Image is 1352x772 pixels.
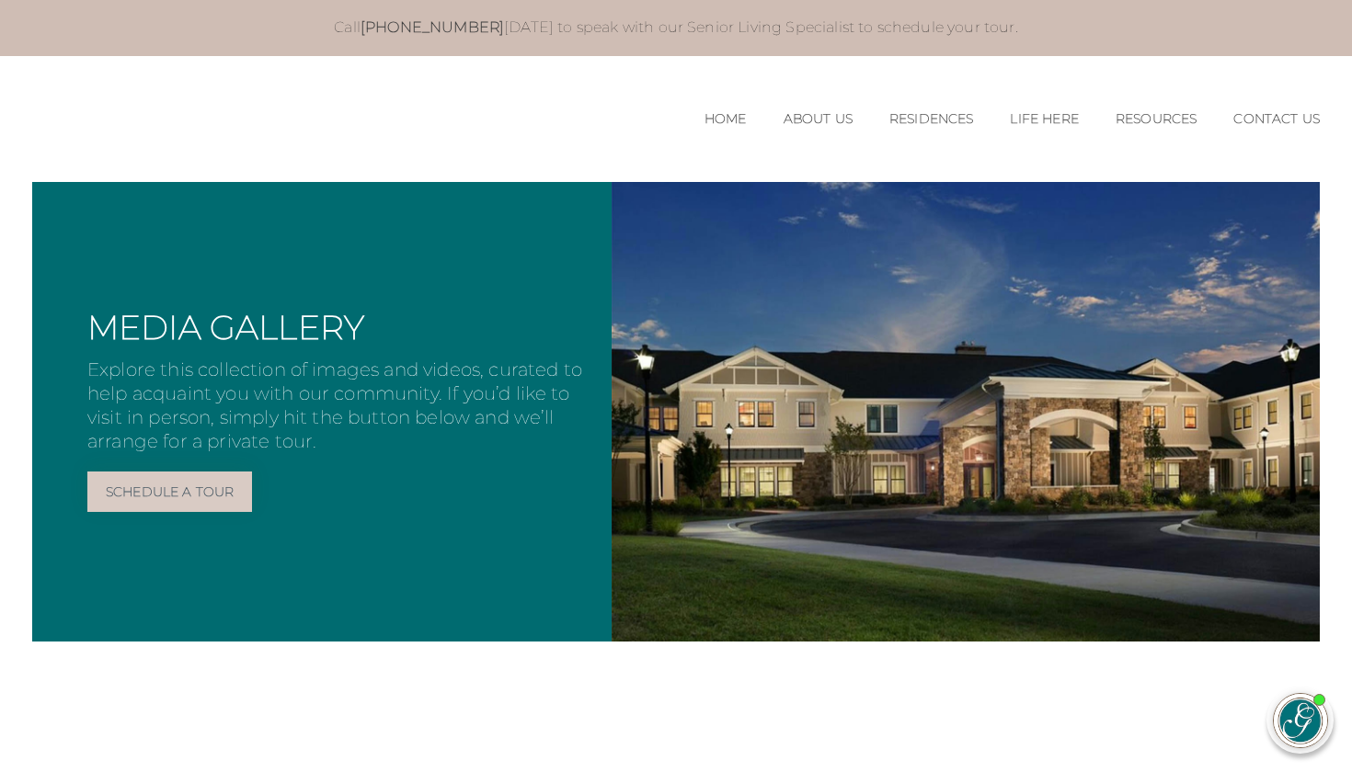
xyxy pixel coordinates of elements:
p: Explore this collection of images and videos, curated to help acquaint you with our community. If... [87,358,593,453]
a: Contact Us [1233,111,1320,127]
img: avatar [1274,694,1327,747]
a: Resources [1116,111,1197,127]
a: [PHONE_NUMBER] [361,18,504,36]
a: Home [705,111,747,127]
a: About Us [784,111,853,127]
a: Residences [889,111,974,127]
p: Call [DATE] to speak with our Senior Living Specialist to schedule your tour. [86,18,1266,38]
a: Life Here [1010,111,1078,127]
a: Schedule a Tour [87,471,252,512]
h2: Media Gallery [87,311,593,344]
